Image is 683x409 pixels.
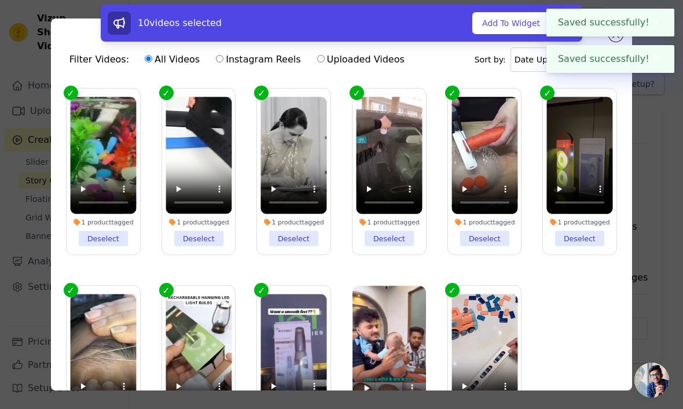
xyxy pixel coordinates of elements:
div: 1 product tagged [166,218,232,226]
div: 1 product tagged [451,218,517,226]
div: 1 product tagged [356,218,422,226]
div: Sort by: [475,47,614,72]
label: Instagram Reels [215,52,301,67]
div: 1 product tagged [70,218,136,226]
a: Open chat [634,363,669,397]
div: 1 product tagged [261,218,327,226]
div: Filter Videos: [69,46,411,73]
button: Close [649,52,663,66]
div: Saved successfully! [546,45,674,73]
div: Saved successfully! [546,9,674,36]
button: Add To Widget [472,12,550,34]
button: Close [649,16,663,30]
span: 10 videos selected [138,17,222,28]
label: Uploaded Videos [317,52,405,67]
label: All Videos [144,52,200,67]
div: 1 product tagged [547,218,613,226]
